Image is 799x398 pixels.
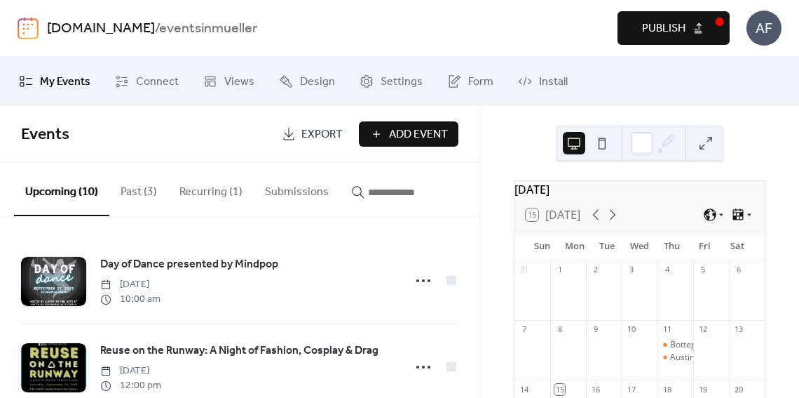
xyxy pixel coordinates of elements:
div: 5 [697,265,708,275]
span: Events [21,119,69,150]
div: 15 [554,384,565,394]
a: Export [271,121,353,147]
a: My Events [8,62,101,100]
img: logo [18,17,39,39]
span: Publish [642,20,685,37]
div: 12 [697,324,708,335]
div: 31 [519,265,529,275]
span: [DATE] [100,277,161,292]
button: Add Event [359,121,458,147]
a: Day of Dance presented by Mindpop [100,256,278,274]
button: Publish [617,11,730,45]
span: Reuse on the Runway: A Night of Fashion, Cosplay & Drag [100,343,378,359]
span: Day of Dance presented by Mindpop [100,256,278,273]
a: Reuse on the Runway: A Night of Fashion, Cosplay & Drag [100,342,378,360]
div: Wed [623,232,655,260]
button: Recurring (1) [168,163,254,215]
div: 11 [662,324,672,335]
a: Settings [349,62,433,100]
div: 16 [590,384,601,394]
div: 7 [519,324,529,335]
span: Export [301,126,343,143]
button: Submissions [254,163,340,215]
a: Connect [104,62,189,100]
span: Form [468,74,493,91]
span: [DATE] [100,364,161,378]
div: Sun [526,232,558,260]
div: 19 [697,384,708,394]
span: Views [224,74,254,91]
span: Settings [381,74,423,91]
div: 3 [626,265,636,275]
div: Thu [656,232,688,260]
div: 10 [626,324,636,335]
span: 10:00 am [100,292,161,307]
span: Design [300,74,335,91]
div: 14 [519,384,529,394]
div: Bottega FUNraiser [657,339,693,351]
b: / [155,15,159,42]
span: Connect [136,74,179,91]
span: 12:00 pm [100,378,161,393]
a: Install [507,62,578,100]
button: Upcoming (10) [14,163,109,216]
div: 17 [626,384,636,394]
a: [DOMAIN_NAME] [47,15,155,42]
button: Past (3) [109,163,168,215]
div: Tue [591,232,623,260]
div: 9 [590,324,601,335]
div: Fri [688,232,721,260]
div: Austin Songcore Songwriters Showcase: September [657,352,693,364]
span: My Events [40,74,90,91]
div: Mon [558,232,590,260]
div: AF [746,11,781,46]
div: 6 [733,265,744,275]
div: 2 [590,265,601,275]
div: Bottega FUNraiser [670,339,743,351]
span: Add Event [389,126,448,143]
div: 4 [662,265,672,275]
a: Form [437,62,504,100]
div: 8 [554,324,565,335]
div: 18 [662,384,672,394]
div: [DATE] [514,181,765,198]
div: 20 [733,384,744,394]
div: 1 [554,265,565,275]
a: Design [268,62,346,100]
div: 13 [733,324,744,335]
b: eventsinmueller [159,15,257,42]
div: Sat [721,232,753,260]
span: Install [539,74,568,91]
a: Views [193,62,265,100]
